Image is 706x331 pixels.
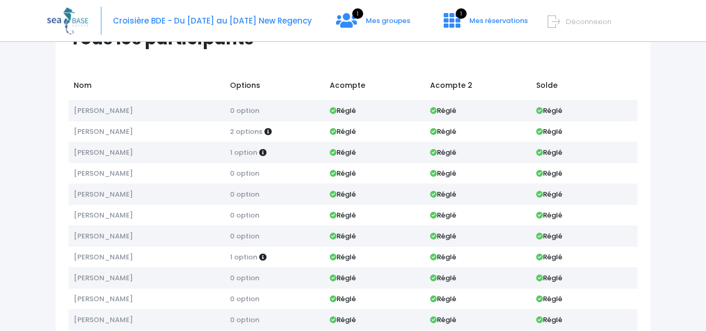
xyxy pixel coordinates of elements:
[536,189,562,199] strong: Réglé
[74,127,133,136] span: [PERSON_NAME]
[430,315,456,325] strong: Réglé
[430,147,456,157] strong: Réglé
[536,147,562,157] strong: Réglé
[352,8,363,19] span: 1
[536,168,562,178] strong: Réglé
[536,127,562,136] strong: Réglé
[325,75,425,100] td: Acompte
[230,252,257,262] span: 1 option
[230,189,259,199] span: 0 option
[68,75,225,100] td: Nom
[366,16,410,26] span: Mes groupes
[113,15,312,26] span: Croisière BDE - Du [DATE] au [DATE] New Regency
[74,273,133,283] span: [PERSON_NAME]
[74,315,133,325] span: [PERSON_NAME]
[330,106,356,116] strong: Réglé
[469,16,528,26] span: Mes réservations
[230,294,259,304] span: 0 option
[536,273,562,283] strong: Réglé
[330,127,356,136] strong: Réglé
[74,210,133,220] span: [PERSON_NAME]
[430,252,456,262] strong: Réglé
[536,231,562,241] strong: Réglé
[536,106,562,116] strong: Réglé
[70,28,645,49] h1: Tous les participants
[536,210,562,220] strong: Réglé
[74,106,133,116] span: [PERSON_NAME]
[330,252,356,262] strong: Réglé
[74,231,133,241] span: [PERSON_NAME]
[566,17,611,27] span: Déconnexion
[430,127,456,136] strong: Réglé
[330,273,356,283] strong: Réglé
[230,147,257,157] span: 1 option
[430,294,456,304] strong: Réglé
[531,75,638,100] td: Solde
[230,231,259,241] span: 0 option
[74,147,133,157] span: [PERSON_NAME]
[328,19,419,29] a: 1 Mes groupes
[74,252,133,262] span: [PERSON_NAME]
[430,106,456,116] strong: Réglé
[230,106,259,116] span: 0 option
[330,189,356,199] strong: Réglé
[74,168,133,178] span: [PERSON_NAME]
[330,231,356,241] strong: Réglé
[225,75,325,100] td: Options
[456,8,467,19] span: 1
[330,147,356,157] strong: Réglé
[430,210,456,220] strong: Réglé
[330,315,356,325] strong: Réglé
[435,19,534,29] a: 1 Mes réservations
[74,294,133,304] span: [PERSON_NAME]
[74,189,133,199] span: [PERSON_NAME]
[330,168,356,178] strong: Réglé
[425,75,531,100] td: Acompte 2
[536,294,562,304] strong: Réglé
[430,189,456,199] strong: Réglé
[430,231,456,241] strong: Réglé
[230,210,259,220] span: 0 option
[430,168,456,178] strong: Réglé
[430,273,456,283] strong: Réglé
[230,315,259,325] span: 0 option
[230,127,262,136] span: 2 options
[536,252,562,262] strong: Réglé
[330,294,356,304] strong: Réglé
[536,315,562,325] strong: Réglé
[230,273,259,283] span: 0 option
[230,168,259,178] span: 0 option
[330,210,356,220] strong: Réglé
